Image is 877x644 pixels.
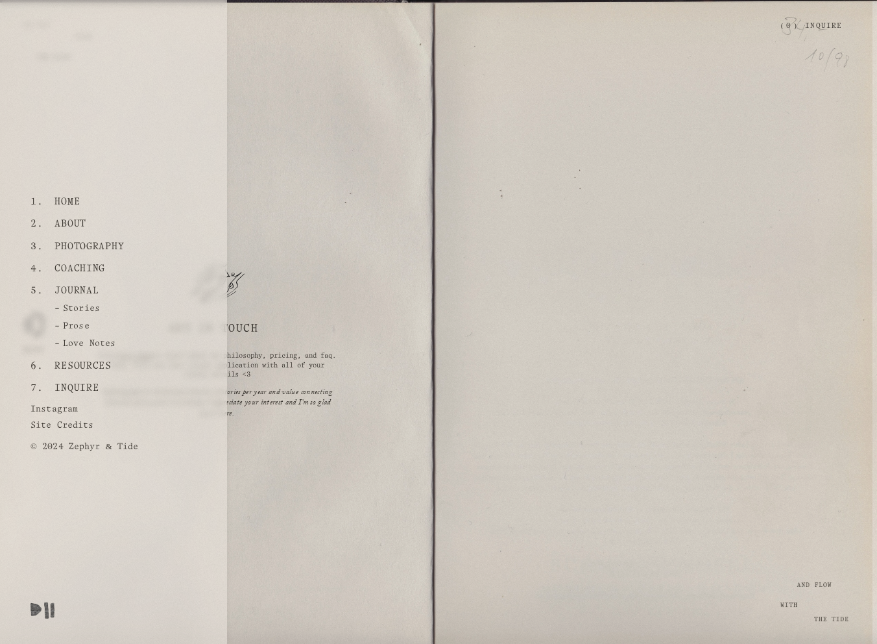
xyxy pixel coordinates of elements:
[30,321,94,338] a: Prose
[805,15,842,38] a: Inquire
[50,213,91,235] a: About
[50,191,85,213] a: Home
[30,304,104,320] a: Stories
[50,355,116,377] a: Resources
[30,399,83,415] a: Instagram
[794,23,797,29] span: )
[50,377,104,399] a: Inquire
[781,23,784,29] span: (
[30,415,99,437] a: Site Credits
[781,21,797,31] a: 0 items in cart
[786,23,791,29] span: 0
[50,280,104,302] a: Journal
[30,339,121,355] a: Love Notes
[30,437,143,453] a: © 2024 Zephyr & Tide
[50,236,129,258] a: Photography
[50,258,110,280] a: Coaching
